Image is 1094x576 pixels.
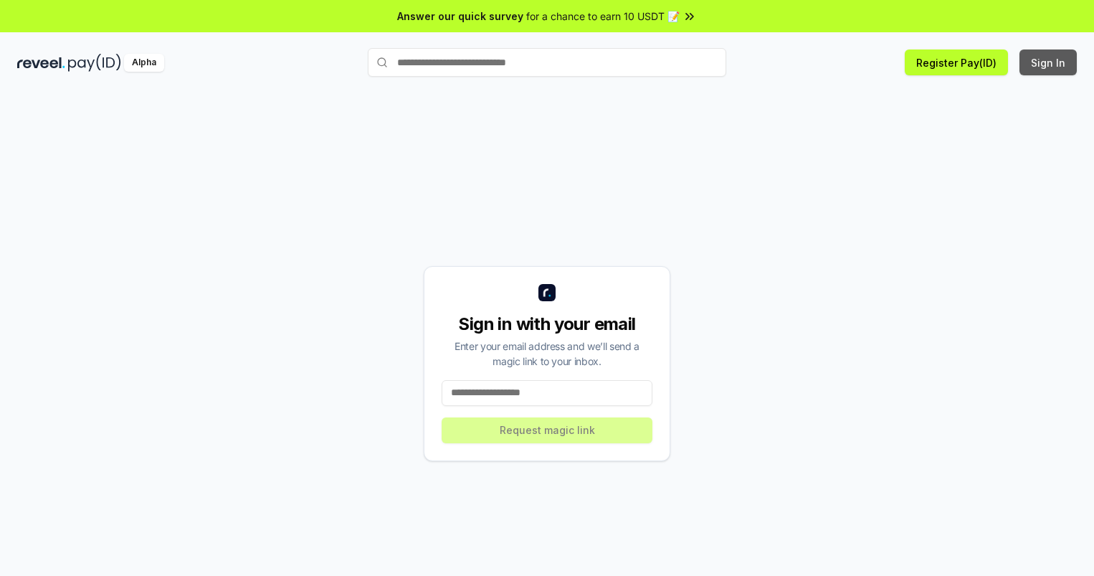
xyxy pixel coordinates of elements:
[526,9,680,24] span: for a chance to earn 10 USDT 📝
[397,9,523,24] span: Answer our quick survey
[17,54,65,72] img: reveel_dark
[68,54,121,72] img: pay_id
[442,313,652,336] div: Sign in with your email
[905,49,1008,75] button: Register Pay(ID)
[124,54,164,72] div: Alpha
[1019,49,1077,75] button: Sign In
[538,284,556,301] img: logo_small
[442,339,652,369] div: Enter your email address and we’ll send a magic link to your inbox.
